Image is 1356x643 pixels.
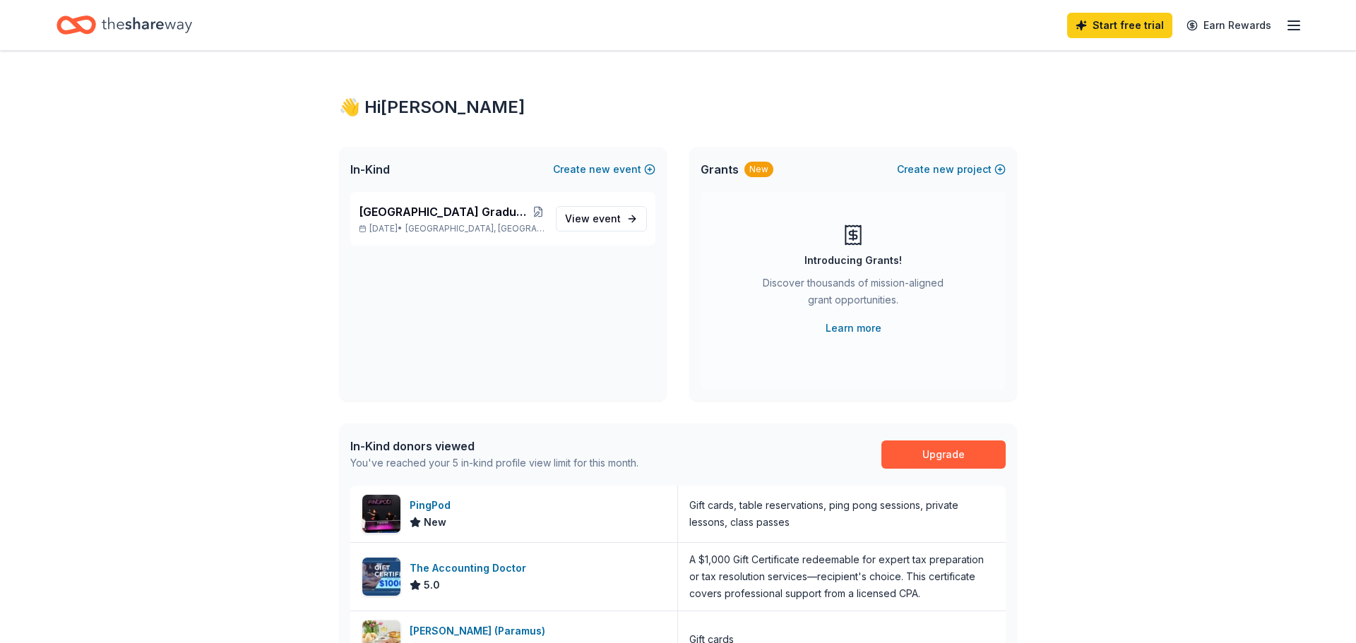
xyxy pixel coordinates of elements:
div: In-Kind donors viewed [350,438,638,455]
button: Createnewproject [897,161,1006,178]
div: Discover thousands of mission-aligned grant opportunities. [757,275,949,314]
div: [PERSON_NAME] (Paramus) [410,623,551,639]
div: The Accounting Doctor [410,560,532,577]
div: A $1,000 Gift Certificate redeemable for expert tax preparation or tax resolution services—recipi... [689,551,994,602]
span: [GEOGRAPHIC_DATA], [GEOGRAPHIC_DATA] [405,223,545,234]
a: Upgrade [881,440,1006,469]
a: View event [556,206,647,232]
a: Start free trial [1067,13,1172,38]
img: Image for The Accounting Doctor [362,558,400,596]
span: new [589,161,610,178]
div: Gift cards, table reservations, ping pong sessions, private lessons, class passes [689,497,994,531]
span: new [933,161,954,178]
span: [GEOGRAPHIC_DATA] Graduation Ball/Annual Fashion Show 2026 [359,203,531,220]
div: You've reached your 5 in-kind profile view limit for this month. [350,455,638,471]
span: Grants [701,161,739,178]
div: 👋 Hi [PERSON_NAME] [339,96,1017,119]
div: PingPod [410,497,456,514]
div: New [744,162,773,177]
span: New [424,514,446,531]
span: 5.0 [424,577,440,594]
p: [DATE] • [359,223,545,234]
div: Introducing Grants! [804,252,902,269]
span: event [593,212,621,224]
button: Createnewevent [553,161,655,178]
a: Earn Rewards [1178,13,1280,38]
a: Home [56,8,192,42]
a: Learn more [826,320,881,337]
span: In-Kind [350,161,390,178]
img: Image for PingPod [362,495,400,533]
span: View [565,210,621,227]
